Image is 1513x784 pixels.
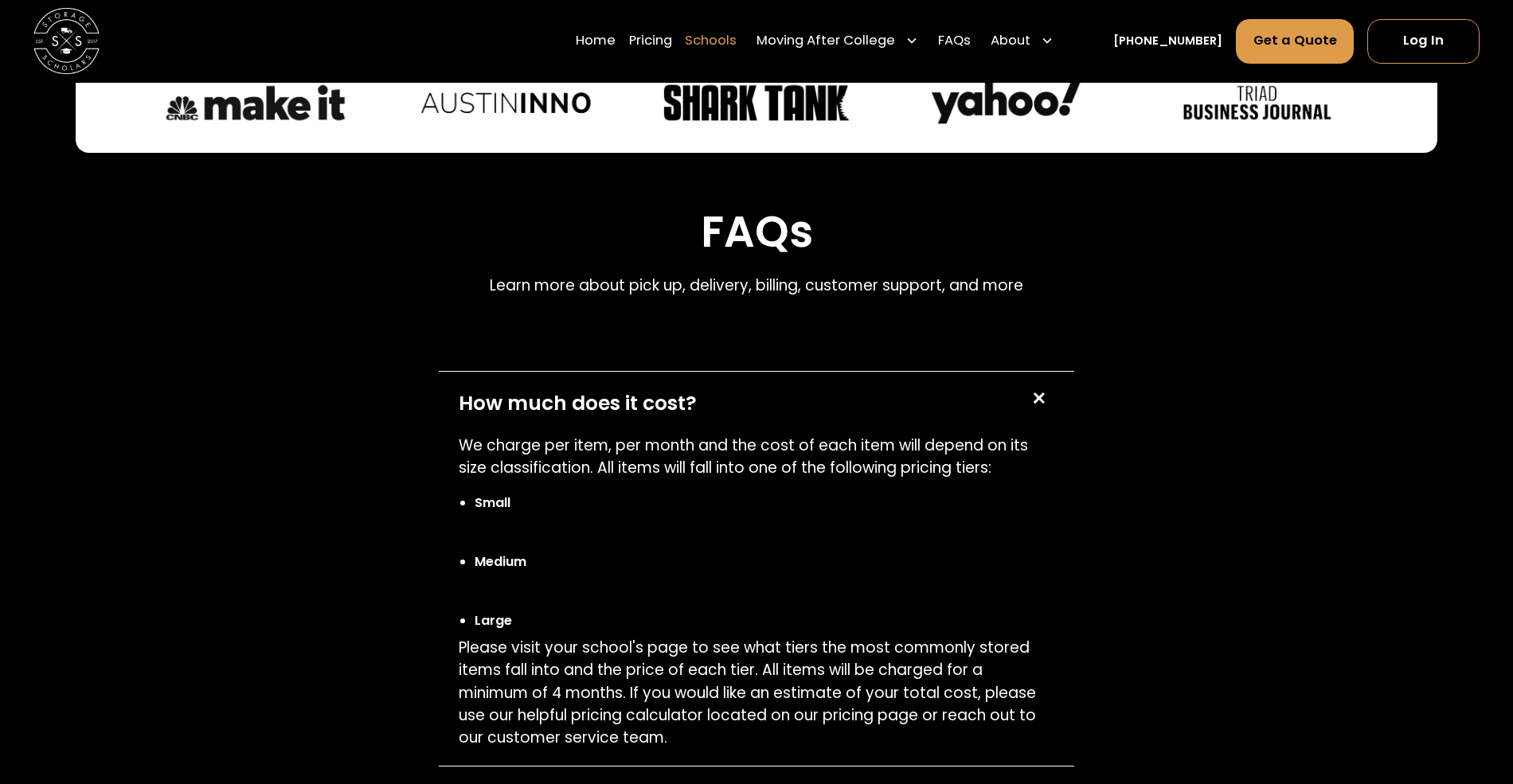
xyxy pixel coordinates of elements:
[33,8,100,74] a: home
[475,611,1054,630] li: Large
[984,18,1061,64] div: About
[685,18,737,64] a: Schools
[475,552,1054,571] li: Medium
[459,637,1055,748] p: Please visit your school's page to see what tiers the most commonly stored items fall into and th...
[1113,33,1222,50] a: [PHONE_NUMBER]
[1236,19,1355,64] a: Get a Quote
[160,79,351,127] img: CNBC Make It logo.
[1367,19,1480,64] a: Log In
[991,32,1030,52] div: About
[459,388,697,418] div: How much does it cost?
[33,8,100,74] img: Storage Scholars main logo
[475,493,1054,513] li: Small
[576,18,616,64] a: Home
[490,275,1023,297] p: Learn more about pick up, delivery, billing, customer support, and more
[490,206,1023,258] h2: FAQs
[629,18,672,64] a: Pricing
[938,18,971,64] a: FAQs
[750,18,925,64] div: Moving After College
[459,435,1055,479] p: We charge per item, per month and the cost of each item will depend on its size classification. A...
[1022,383,1054,415] div: +
[756,32,895,52] div: Moving After College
